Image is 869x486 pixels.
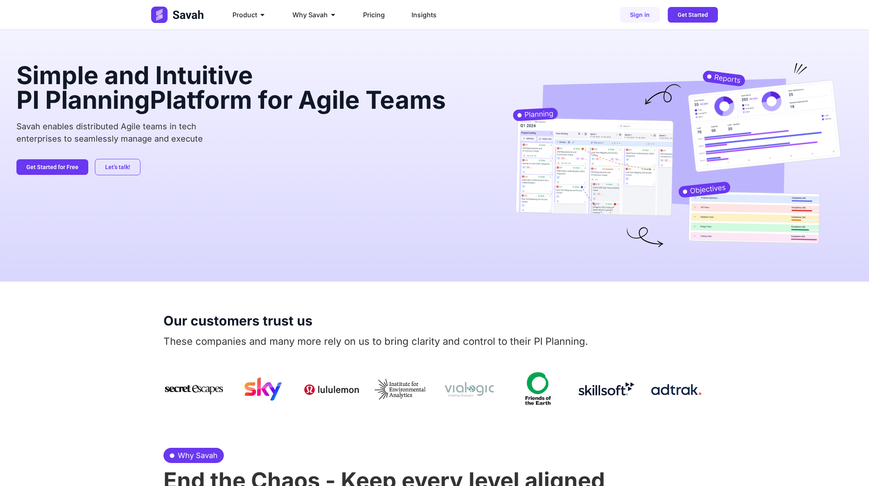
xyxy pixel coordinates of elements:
[620,7,660,23] a: Sign in
[16,85,150,115] span: PI Planning
[26,164,78,170] span: Get Started for Free
[176,450,218,461] span: Why Savah
[226,7,514,23] nav: Menu
[630,12,650,18] span: Sign in
[668,7,718,23] a: Get Started
[95,159,140,175] a: Let’s talk!
[232,10,257,20] span: Product
[226,7,514,23] div: Menu Toggle
[412,10,437,20] a: Insights
[105,164,130,170] span: Let’s talk!
[151,7,205,23] img: Logo (2)
[292,10,328,20] span: Why Savah
[363,10,385,20] a: Pricing
[163,334,706,349] p: These companies and many more rely on us to bring clarity and control to their PI Planning.
[16,63,467,112] h2: Simple and Intuitive Platform for Agile Teams
[16,120,467,145] p: Savah enables distributed Agile teams in tech enterprises to seamlessly manage and execute
[16,159,88,175] a: Get Started for Free
[678,12,708,18] span: Get Started
[163,314,706,328] h2: Our customers trust us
